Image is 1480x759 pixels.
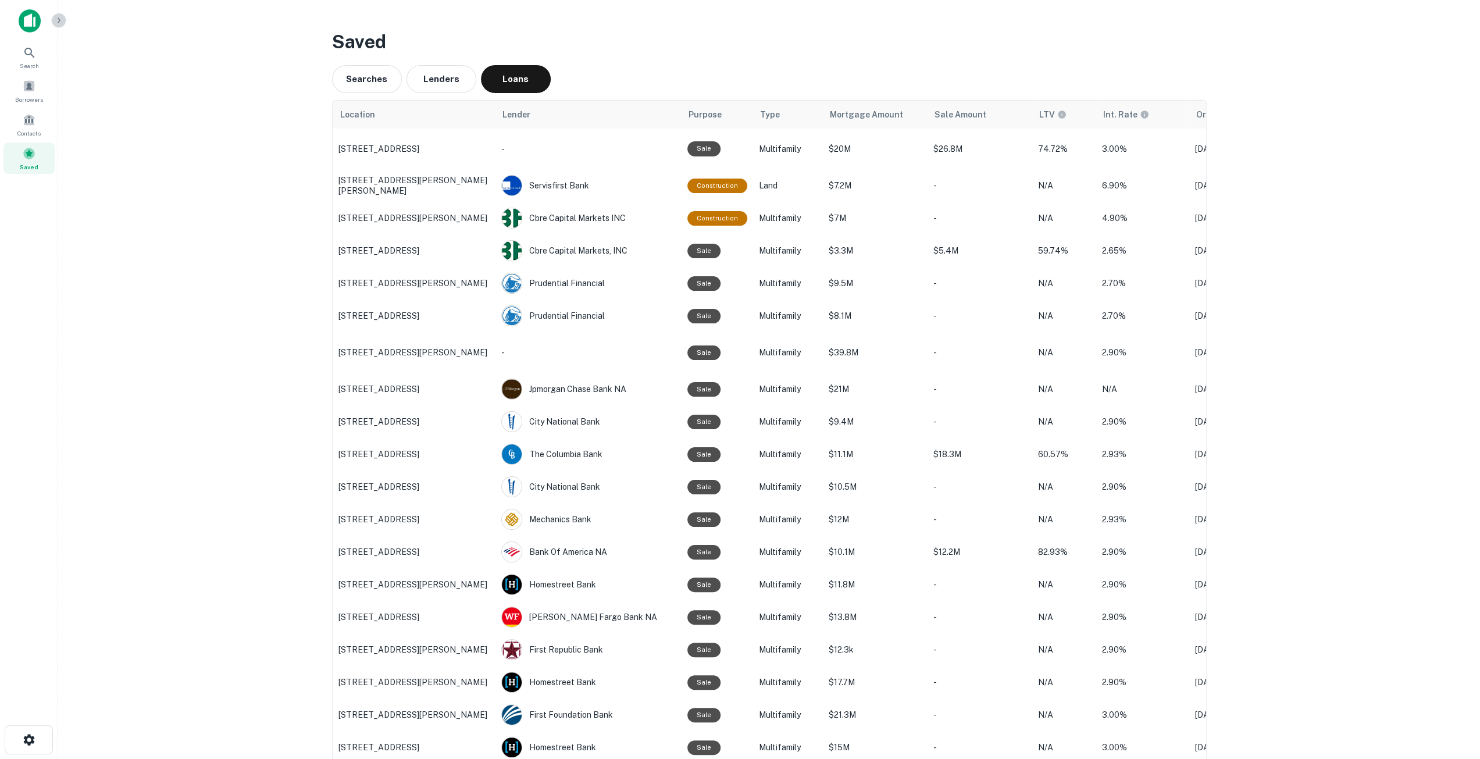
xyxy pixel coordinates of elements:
p: 2.90% [1102,611,1183,623]
p: $26.8M [933,142,1026,155]
p: 6.90% [1102,179,1183,192]
img: picture [502,273,522,293]
p: Multifamily [759,513,817,526]
div: City National Bank [501,411,676,432]
p: - [933,578,1026,591]
p: N/A [1038,212,1090,225]
p: [STREET_ADDRESS][PERSON_NAME] [338,347,490,358]
p: N/A [1038,513,1090,526]
p: $39.8M [829,346,922,359]
p: $12.2M [933,546,1026,558]
p: Multifamily [759,142,817,155]
span: Contacts [17,129,41,138]
p: Multifamily [759,346,817,359]
p: [STREET_ADDRESS] [338,547,490,557]
p: 2.65% [1102,244,1183,257]
h6: LTV [1039,108,1055,121]
div: City National Bank [501,476,676,497]
div: First Republic Bank [501,639,676,660]
p: 2.93% [1102,448,1183,461]
div: Contacts [3,109,55,140]
p: $18.3M [933,448,1026,461]
th: Purpose [682,101,753,129]
p: Multifamily [759,277,817,290]
p: $9.5M [829,277,922,290]
p: N/A [1038,309,1090,322]
th: Mortgage Amount [823,101,928,129]
p: $21M [829,383,922,395]
div: Sale [687,708,721,722]
p: Multifamily [759,643,817,656]
th: Location [333,101,495,129]
div: The Columbia Bank [501,444,676,465]
p: - [501,346,676,359]
p: Multifamily [759,244,817,257]
p: [STREET_ADDRESS] [338,449,490,459]
div: Sale [687,578,721,592]
p: [STREET_ADDRESS] [338,612,490,622]
p: $12M [829,513,922,526]
img: picture [502,241,522,261]
p: [STREET_ADDRESS][PERSON_NAME] [338,278,490,288]
p: Multifamily [759,708,817,721]
p: N/A [1038,346,1090,359]
p: [STREET_ADDRESS] [338,482,490,492]
img: picture [502,575,522,594]
p: 2.90% [1102,546,1183,558]
p: 59.74% [1038,244,1090,257]
p: $15M [829,741,922,754]
div: First Foundation Bank [501,704,676,725]
div: Sale [687,480,721,494]
p: $9.4M [829,415,922,428]
div: Sale [687,512,721,527]
span: Purpose [689,108,722,122]
p: 60.57% [1038,448,1090,461]
div: Sale [687,141,721,156]
p: N/A [1038,277,1090,290]
div: The interest rates displayed on the website are for informational purposes only and may be report... [1103,108,1149,121]
p: N/A [1038,383,1090,395]
img: picture [502,640,522,660]
span: Borrowers [15,95,43,104]
p: $13.8M [829,611,922,623]
p: $11.1M [829,448,922,461]
p: - [933,480,1026,493]
p: Multifamily [759,676,817,689]
div: Homestreet Bank [501,737,676,758]
p: - [933,179,1026,192]
p: [STREET_ADDRESS][PERSON_NAME] [338,579,490,590]
div: Servisfirst Bank [501,175,676,196]
p: 4.90% [1102,212,1183,225]
p: - [933,346,1026,359]
img: picture [502,607,522,627]
p: 82.93% [1038,546,1090,558]
div: This loan purpose was for construction [687,211,747,226]
p: N/A [1038,415,1090,428]
p: Land [759,179,817,192]
p: 2.90% [1102,346,1183,359]
p: 2.70% [1102,309,1183,322]
p: 2.93% [1102,513,1183,526]
p: [STREET_ADDRESS][PERSON_NAME] [338,710,490,720]
th: Sale Amount [928,101,1032,129]
span: Search [20,61,39,70]
img: picture [502,705,522,725]
span: Lender [502,108,530,122]
p: 2.90% [1102,643,1183,656]
p: Multifamily [759,480,817,493]
div: Sale [687,382,721,397]
p: 2.90% [1102,415,1183,428]
p: 3.00% [1102,142,1183,155]
p: Multifamily [759,546,817,558]
p: $12.3k [829,643,922,656]
p: Multifamily [759,212,817,225]
p: [STREET_ADDRESS] [338,245,490,256]
button: Loans [481,65,551,93]
p: 3.00% [1102,708,1183,721]
a: Search [3,41,55,73]
h3: Saved [332,28,1207,56]
div: Sale [687,740,721,755]
h6: Int. Rate [1103,108,1137,121]
p: $8.1M [829,309,922,322]
p: Multifamily [759,415,817,428]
